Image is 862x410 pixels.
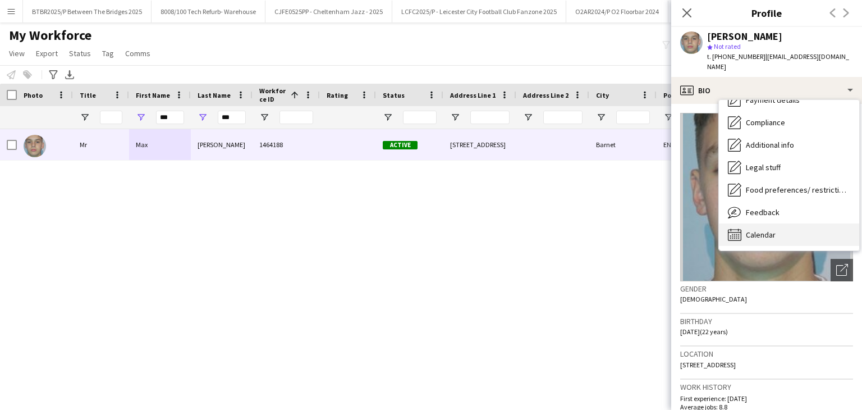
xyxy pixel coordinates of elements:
[523,91,568,99] span: Address Line 2
[392,1,566,22] button: LCFC2025/P - Leicester City Football Club Fanzone 2025
[668,1,772,22] button: O2AR2025/P O2 Floor Bar FY26
[69,48,91,58] span: Status
[719,224,859,246] div: Calendar
[566,1,668,22] button: O2AR2024/P O2 Floorbar 2024
[443,129,516,160] div: [STREET_ADDRESS]
[663,112,673,122] button: Open Filter Menu
[218,111,246,124] input: Last Name Filter Input
[746,207,780,217] span: Feedback
[719,89,859,111] div: Payment details
[198,91,231,99] span: Last Name
[327,91,348,99] span: Rating
[680,361,736,369] span: [STREET_ADDRESS]
[523,112,533,122] button: Open Filter Menu
[191,129,253,160] div: [PERSON_NAME]
[125,48,150,58] span: Comms
[129,129,191,160] div: Max
[680,316,853,326] h3: Birthday
[719,111,859,134] div: Compliance
[707,52,849,71] span: | [EMAIL_ADDRESS][DOMAIN_NAME]
[657,129,724,160] div: EN5 4HF
[265,1,392,22] button: CJFE0525PP - Cheltenham Jazz - 2025
[156,111,184,124] input: First Name Filter Input
[450,91,496,99] span: Address Line 1
[719,156,859,179] div: Legal stuff
[746,185,850,195] span: Food preferences/ restrictions
[616,111,650,124] input: City Filter Input
[470,111,510,124] input: Address Line 1 Filter Input
[4,46,29,61] a: View
[680,349,853,359] h3: Location
[152,1,265,22] button: 8008/100 Tech Refurb- Warehouse
[663,91,695,99] span: Post Code
[719,201,859,224] div: Feedback
[831,259,853,281] div: Open photos pop-in
[707,52,765,61] span: t. [PHONE_NUMBER]
[73,129,129,160] div: Mr
[746,95,800,105] span: Payment details
[136,91,170,99] span: First Name
[36,48,58,58] span: Export
[383,141,418,149] span: Active
[383,91,405,99] span: Status
[746,117,785,127] span: Compliance
[136,112,146,122] button: Open Filter Menu
[746,140,794,150] span: Additional info
[719,134,859,156] div: Additional info
[589,129,657,160] div: Barnet
[253,129,320,160] div: 1464188
[80,91,96,99] span: Title
[596,91,609,99] span: City
[259,112,269,122] button: Open Filter Menu
[31,46,62,61] a: Export
[680,284,853,294] h3: Gender
[680,327,728,336] span: [DATE] (22 years)
[9,48,25,58] span: View
[543,111,583,124] input: Address Line 2 Filter Input
[279,111,313,124] input: Workforce ID Filter Input
[121,46,155,61] a: Comms
[450,112,460,122] button: Open Filter Menu
[80,112,90,122] button: Open Filter Menu
[596,112,606,122] button: Open Filter Menu
[671,6,862,20] h3: Profile
[198,112,208,122] button: Open Filter Menu
[671,77,862,104] div: Bio
[102,48,114,58] span: Tag
[24,135,46,157] img: Max Cohen
[746,162,781,172] span: Legal stuff
[23,1,152,22] button: BTBR2025/P Between The Bridges 2025
[24,91,43,99] span: Photo
[714,42,741,51] span: Not rated
[680,113,853,281] img: Crew avatar or photo
[63,68,76,81] app-action-btn: Export XLSX
[259,86,286,103] span: Workforce ID
[680,394,853,403] p: First experience: [DATE]
[9,27,91,44] span: My Workforce
[65,46,95,61] a: Status
[719,179,859,201] div: Food preferences/ restrictions
[746,230,776,240] span: Calendar
[47,68,60,81] app-action-btn: Advanced filters
[98,46,118,61] a: Tag
[680,295,747,303] span: [DEMOGRAPHIC_DATA]
[403,111,437,124] input: Status Filter Input
[707,31,782,42] div: [PERSON_NAME]
[680,382,853,392] h3: Work history
[383,112,393,122] button: Open Filter Menu
[100,111,122,124] input: Title Filter Input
